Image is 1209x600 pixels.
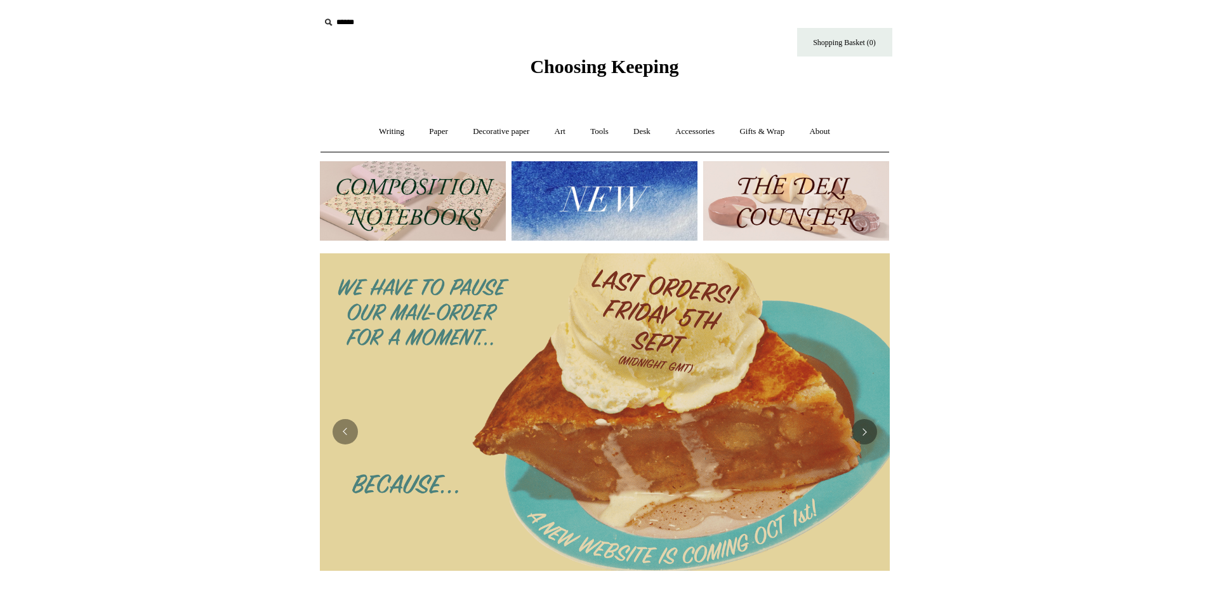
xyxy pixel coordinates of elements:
[418,115,459,149] a: Paper
[530,66,678,75] a: Choosing Keeping
[333,419,358,444] button: Previous
[512,161,697,241] img: New.jpg__PID:f73bdf93-380a-4a35-bcfe-7823039498e1
[622,115,662,149] a: Desk
[530,56,678,77] span: Choosing Keeping
[664,115,726,149] a: Accessories
[579,115,620,149] a: Tools
[798,115,842,149] a: About
[367,115,416,149] a: Writing
[543,115,577,149] a: Art
[728,115,796,149] a: Gifts & Wrap
[320,161,506,241] img: 202302 Composition ledgers.jpg__PID:69722ee6-fa44-49dd-a067-31375e5d54ec
[461,115,541,149] a: Decorative paper
[852,419,877,444] button: Next
[797,28,892,57] a: Shopping Basket (0)
[320,253,890,571] img: 2025 New Website coming soon.png__PID:95e867f5-3b87-426e-97a5-a534fe0a3431
[703,161,889,241] img: The Deli Counter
